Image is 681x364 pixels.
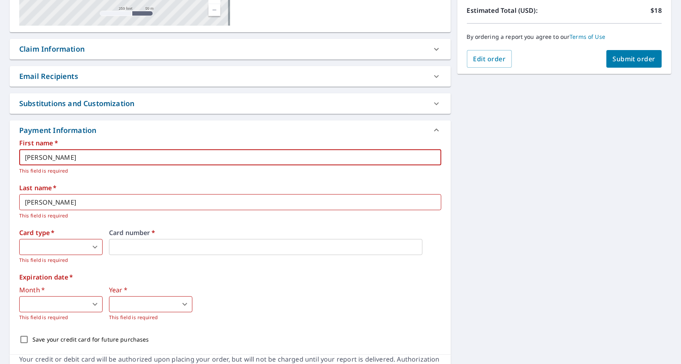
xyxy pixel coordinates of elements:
label: Month [19,287,103,293]
p: Estimated Total (USD): [467,6,564,15]
a: Terms of Use [570,33,606,40]
p: $18 [651,6,662,15]
label: First name [19,140,441,146]
label: Card type [19,229,103,236]
span: Submit order [613,54,656,63]
p: This field is required [19,212,436,220]
div: Substitutions and Customization [10,93,451,114]
div: Email Recipients [10,66,451,86]
div: Claim Information [10,39,451,59]
p: This field is required [19,167,436,175]
div: Payment Information [19,125,99,136]
div: ​ [19,239,103,255]
p: This field is required [109,314,192,322]
p: By ordering a report you agree to our [467,33,662,40]
p: Save your credit card for future purchases [32,335,149,344]
label: Expiration date [19,274,441,280]
div: Substitutions and Customization [19,98,134,109]
div: Email Recipients [19,71,78,82]
label: Last name [19,185,441,191]
div: Claim Information [19,44,85,54]
button: Submit order [606,50,662,68]
div: Payment Information [10,121,451,140]
p: This field is required [19,314,103,322]
button: Edit order [467,50,512,68]
div: ​ [109,296,192,312]
span: Edit order [473,54,506,63]
label: Year [109,287,192,293]
iframe: secure payment field [109,239,422,255]
p: This field is required [19,256,103,264]
a: Current Level 17, Zoom Out [208,4,220,16]
div: ​ [19,296,103,312]
label: Card number [109,229,441,236]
